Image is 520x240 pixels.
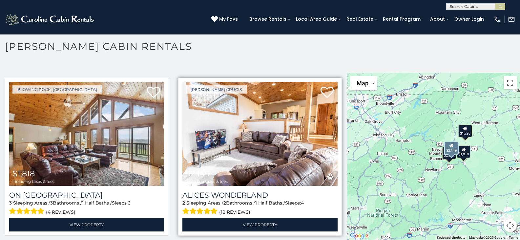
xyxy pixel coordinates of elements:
[182,82,337,186] a: Alices Wonderland $2,149 including taxes & fees
[211,16,239,23] a: My Favs
[301,200,304,206] span: 4
[182,82,337,186] img: Alices Wonderland
[504,219,517,232] button: Map camera controls
[9,200,164,216] div: Sleeping Areas / Bathrooms / Sleeps:
[9,200,12,206] span: 3
[348,231,370,240] a: Open this area in Google Maps (opens a new window)
[223,200,226,206] span: 2
[186,169,210,178] span: $2,149
[469,236,505,239] span: Map data ©2025 Google
[182,191,337,200] a: Alices Wonderland
[182,200,185,206] span: 2
[293,14,340,24] a: Local Area Guide
[427,14,448,24] a: About
[343,14,377,24] a: Real Estate
[444,141,458,154] div: $2,149
[186,85,247,94] a: [PERSON_NAME] Crucis
[9,82,164,186] img: On Golden Ridge
[182,218,337,231] a: View Property
[321,86,334,100] a: Add to favorites
[458,125,472,137] div: $1,293
[12,179,54,184] span: including taxes & fees
[9,218,164,231] a: View Property
[12,85,102,94] a: Blowing Rock, [GEOGRAPHIC_DATA]
[182,200,337,216] div: Sleeping Areas / Bathrooms / Sleeps:
[357,80,368,87] span: Map
[504,76,517,89] button: Toggle fullscreen view
[9,82,164,186] a: On Golden Ridge $1,818 including taxes & fees
[380,14,424,24] a: Rental Program
[509,236,518,239] a: Terms (opens in new tab)
[219,16,238,23] span: My Favs
[442,146,456,159] div: $2,154
[82,200,112,206] span: 1 Half Baths /
[350,76,377,90] button: Change map style
[12,169,35,178] span: $1,818
[9,191,164,200] h3: On Golden Ridge
[5,13,96,26] img: White-1-2.png
[50,200,53,206] span: 3
[451,14,487,24] a: Owner Login
[494,16,501,23] img: phone-regular-white.png
[246,14,290,24] a: Browse Rentals
[186,179,228,184] span: including taxes & fees
[9,191,164,200] a: On [GEOGRAPHIC_DATA]
[46,208,75,216] span: (4 reviews)
[255,200,285,206] span: 1 Half Baths /
[457,145,470,158] div: $1,818
[508,16,515,23] img: mail-regular-white.png
[348,231,370,240] img: Google
[437,235,465,240] button: Keyboard shortcuts
[128,200,131,206] span: 6
[219,208,250,216] span: (18 reviews)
